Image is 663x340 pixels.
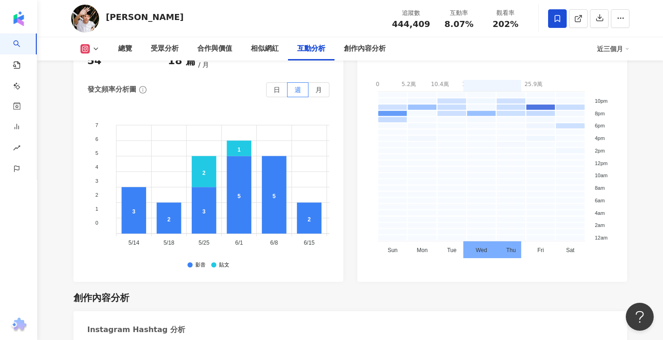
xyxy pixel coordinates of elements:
[138,85,148,95] span: info-circle
[388,247,397,253] tspan: Sun
[95,206,98,211] tspan: 1
[74,291,129,304] div: 創作內容分析
[197,43,232,54] div: 合作與價值
[597,41,630,56] div: 近三個月
[566,247,575,253] tspan: Sat
[595,185,604,191] tspan: 8am
[168,54,196,68] div: 18 篇
[595,123,604,128] tspan: 6pm
[13,33,32,61] a: search
[95,192,98,197] tspan: 2
[442,8,477,18] div: 互動率
[95,136,98,141] tspan: 6
[595,210,604,215] tspan: 4am
[11,11,26,26] img: logo icon
[595,198,604,203] tspan: 6am
[151,43,179,54] div: 受眾分析
[106,11,184,23] div: [PERSON_NAME]
[295,86,301,93] span: 週
[95,150,98,155] tspan: 5
[251,43,279,54] div: 相似網紅
[595,160,608,166] tspan: 12pm
[595,173,608,178] tspan: 10am
[198,240,209,246] tspan: 5/25
[195,262,206,268] div: 影音
[315,86,322,93] span: 月
[10,318,28,333] img: chrome extension
[475,247,487,253] tspan: Wed
[270,240,278,246] tspan: 6/8
[595,135,604,141] tspan: 4pm
[118,43,132,54] div: 總覽
[344,43,386,54] div: 創作內容分析
[416,247,427,253] tspan: Mon
[87,54,102,68] div: 54
[95,178,98,183] tspan: 3
[392,8,430,18] div: 追蹤數
[595,222,604,228] tspan: 2am
[13,139,20,160] span: rise
[488,8,523,18] div: 觀看率
[392,19,430,29] span: 444,409
[219,262,229,268] div: 貼文
[537,247,544,253] tspan: Fri
[595,147,604,153] tspan: 2pm
[506,247,516,253] tspan: Thu
[95,220,98,225] tspan: 0
[235,240,243,246] tspan: 6/1
[444,20,473,29] span: 8.07%
[297,43,325,54] div: 互動分析
[71,5,99,33] img: KOL Avatar
[303,240,315,246] tspan: 6/15
[163,240,174,246] tspan: 5/18
[595,110,604,116] tspan: 8pm
[128,240,140,246] tspan: 5/14
[595,235,608,240] tspan: 12am
[95,164,98,169] tspan: 4
[87,325,185,335] div: Instagram Hashtag 分析
[447,247,456,253] tspan: Tue
[198,61,209,68] span: 月
[274,86,280,93] span: 日
[493,20,519,29] span: 202%
[626,303,654,331] iframe: Help Scout Beacon - Open
[95,122,98,127] tspan: 7
[595,98,608,103] tspan: 10pm
[87,85,136,94] div: 發文頻率分析圖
